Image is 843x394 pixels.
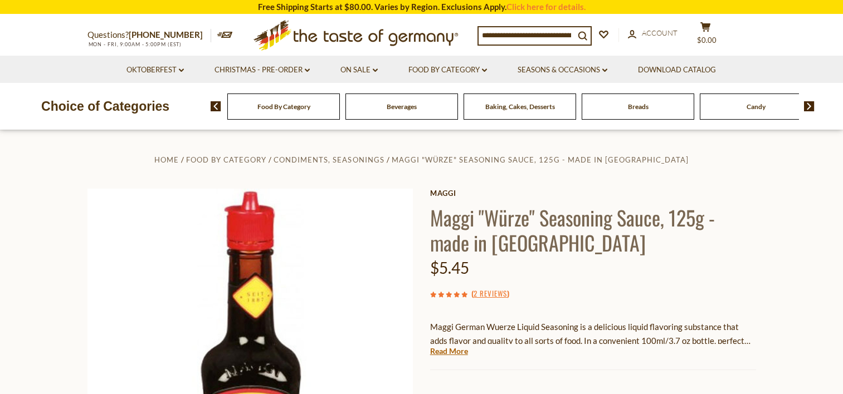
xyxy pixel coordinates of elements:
span: $0.00 [697,36,717,45]
a: Condiments, Seasonings [274,155,384,164]
button: $0.00 [689,22,723,50]
a: Breads [628,102,649,111]
span: ( ) [471,288,509,299]
a: Seasons & Occasions [518,64,607,76]
p: Maggi German Wuerze Liquid Seasoning is a delicious liquid flavoring substance that adds flavor a... [430,320,756,348]
a: Home [154,155,179,164]
a: Food By Category [186,155,266,164]
a: Account [628,27,678,40]
a: Click here for details. [506,2,586,12]
span: Account [642,28,678,37]
h1: Maggi "Würze" Seasoning Sauce, 125g - made in [GEOGRAPHIC_DATA] [430,205,756,255]
a: Christmas - PRE-ORDER [215,64,310,76]
a: Baking, Cakes, Desserts [485,102,555,111]
span: MON - FRI, 9:00AM - 5:00PM (EST) [87,41,182,47]
img: previous arrow [211,101,221,111]
a: [PHONE_NUMBER] [129,29,203,40]
a: On Sale [340,64,378,76]
a: Oktoberfest [126,64,184,76]
a: Food By Category [408,64,487,76]
p: Questions? [87,28,211,42]
a: Read More [430,346,468,357]
a: Maggi [430,189,756,198]
span: $5.45 [430,258,469,277]
a: 2 Reviews [474,288,507,300]
a: Download Catalog [638,64,716,76]
a: Beverages [387,102,417,111]
a: Food By Category [257,102,310,111]
a: Maggi "Würze" Seasoning Sauce, 125g - made in [GEOGRAPHIC_DATA] [392,155,689,164]
img: next arrow [804,101,815,111]
a: Candy [747,102,766,111]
